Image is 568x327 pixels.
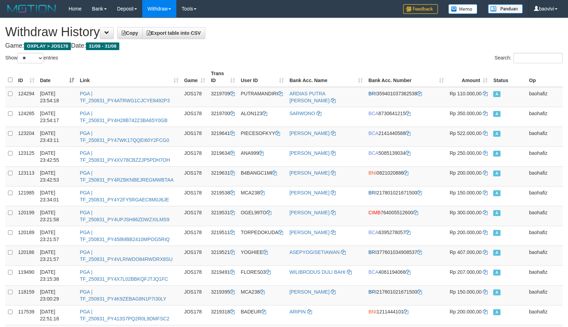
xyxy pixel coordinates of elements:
span: Approved - Marked by baohafiz [493,289,500,295]
a: ASEPYOGISETIAWAN [289,249,339,255]
td: 120199 [15,206,37,226]
h4: Game: Date: [5,42,563,49]
td: 3219521 [208,246,238,265]
a: PGA | TF_250831_PY4K9ZEBAG8N1P7I30LY [80,289,166,302]
span: Rp 207.000,00 [450,269,482,275]
td: [DATE] 23:43:11 [37,127,77,146]
td: 3219318 [208,305,238,325]
a: PGA | TF_250831_PY4X7L02BBKQFJTJQ1FC [80,269,168,282]
span: Rp 200.000,00 [450,170,482,176]
td: 118159 [15,285,37,305]
td: [DATE] 23:15:38 [37,265,77,285]
span: BCA [368,269,378,275]
span: BRI [368,190,376,196]
span: 31/08 - 31/08 [86,42,119,50]
span: BRI [368,249,376,255]
span: BNI [368,170,376,176]
th: Op [526,67,563,87]
td: 3219700 [208,107,238,127]
span: BCA [368,130,378,136]
a: PGA | TF_250831_PY4VLRIWDO84RWDRX8SU [80,249,173,262]
td: JOS178 [181,226,208,246]
label: Show entries [5,53,58,63]
td: 3219709 [208,87,238,107]
th: ID: activate to sort column ascending [15,67,37,87]
td: 8730641215 [366,107,446,127]
img: Button%20Memo.svg [448,4,478,14]
td: 6395278057 [366,226,446,246]
td: [DATE] 23:42:53 [37,166,77,186]
td: JOS178 [181,285,208,305]
span: OXPLAY > JOS178 [24,42,71,50]
a: [PERSON_NAME] [289,190,329,196]
span: BCA [368,150,378,156]
span: Rp 407.000,00 [450,249,482,255]
span: Export table into CSV [147,30,201,36]
span: Rp 110.000,00 [450,91,482,96]
a: PGA | TF_250831_PY458MBB2410MPOG5RIQ [80,230,169,242]
input: Search: [513,53,563,63]
td: baohafiz [526,246,563,265]
td: JOS178 [181,206,208,226]
th: Bank Acc. Number: activate to sort column ascending [366,67,446,87]
td: [DATE] 23:42:55 [37,146,77,166]
span: Rp 150.000,00 [450,289,482,295]
th: User ID: activate to sort column ascending [238,67,287,87]
span: Approved - Marked by baohafiz [493,131,500,137]
td: JOS178 [181,146,208,166]
td: 0821020886 [366,166,446,186]
td: TORPEDOKUDA [238,226,287,246]
a: PGA | TF_250831_PY47WK17QQEI60Y2FCG0 [80,130,169,143]
td: 3219531 [208,206,238,226]
td: YOGHIEE [238,246,287,265]
td: MCA238 [238,285,287,305]
th: Link: activate to sort column ascending [77,67,181,87]
td: 3219395 [208,285,238,305]
span: Rp 250.000,00 [450,150,482,156]
td: 3219491 [208,265,238,285]
td: baohafiz [526,285,563,305]
a: Copy [117,27,143,39]
td: 2141440588 [366,127,446,146]
td: 217801021671500 [366,285,446,305]
span: Rp 350.000,00 [450,111,482,116]
td: B4BANGC1MI [238,166,287,186]
td: 3219641 [208,127,238,146]
td: baohafiz [526,226,563,246]
td: ALON123 [238,107,287,127]
td: 121985 [15,186,37,206]
th: Trans ID: activate to sort column ascending [208,67,238,87]
span: BCA [368,111,378,116]
td: BADEUR [238,305,287,325]
td: JOS178 [181,186,208,206]
th: Bank Acc. Name: activate to sort column ascending [287,67,366,87]
td: 5085139034 [366,146,446,166]
td: 3219538 [208,186,238,206]
a: SARWONO [289,111,315,116]
a: WILIBRODUS DULI BAHI [289,269,345,275]
td: JOS178 [181,87,208,107]
td: 217801021671500 [366,186,446,206]
img: Feedback.jpg [403,4,438,14]
select: Showentries [17,53,43,63]
span: Rp 300.000,00 [450,210,482,215]
span: BCA [368,230,378,235]
a: PGA | TF_250831_PY4XV78CBZZJP5PDH7OH [80,150,170,163]
td: baohafiz [526,87,563,107]
a: [PERSON_NAME] [289,150,329,156]
a: ARIPIN [289,309,306,314]
td: baohafiz [526,265,563,285]
td: JOS178 [181,127,208,146]
td: 3219511 [208,226,238,246]
a: [PERSON_NAME] [289,210,329,215]
td: MCA238 [238,186,287,206]
td: JOS178 [181,166,208,186]
td: 119490 [15,265,37,285]
span: Approved - Marked by baohafiz [493,270,500,276]
td: baohafiz [526,186,563,206]
span: Approved - Marked by baohafiz [493,170,500,176]
h1: Withdraw History [5,25,563,39]
img: panduan.png [488,4,523,14]
a: PGA | TF_250831_PY4H28B742Z3BA65Y0GB [80,111,167,123]
span: Approved - Marked by baohafiz [493,210,500,216]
